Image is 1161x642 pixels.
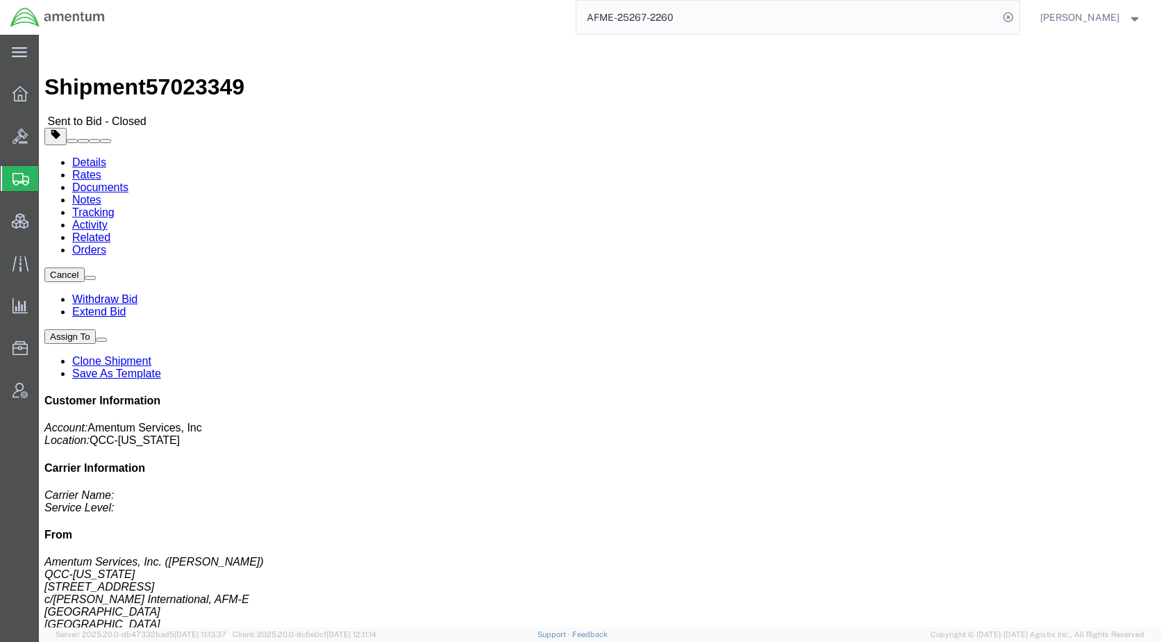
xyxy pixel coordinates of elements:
[1039,9,1142,26] button: [PERSON_NAME]
[326,630,376,639] span: [DATE] 12:11:14
[174,630,226,639] span: [DATE] 11:13:37
[56,630,226,639] span: Server: 2025.20.0-db47332bad5
[572,630,608,639] a: Feedback
[576,1,999,34] input: Search for shipment number, reference number
[930,629,1144,641] span: Copyright © [DATE]-[DATE] Agistix Inc., All Rights Reserved
[233,630,376,639] span: Client: 2025.20.0-8c6e0cf
[10,7,106,28] img: logo
[537,630,572,639] a: Support
[39,35,1161,627] iframe: FS Legacy Container
[1040,10,1119,25] span: Kent Gilman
